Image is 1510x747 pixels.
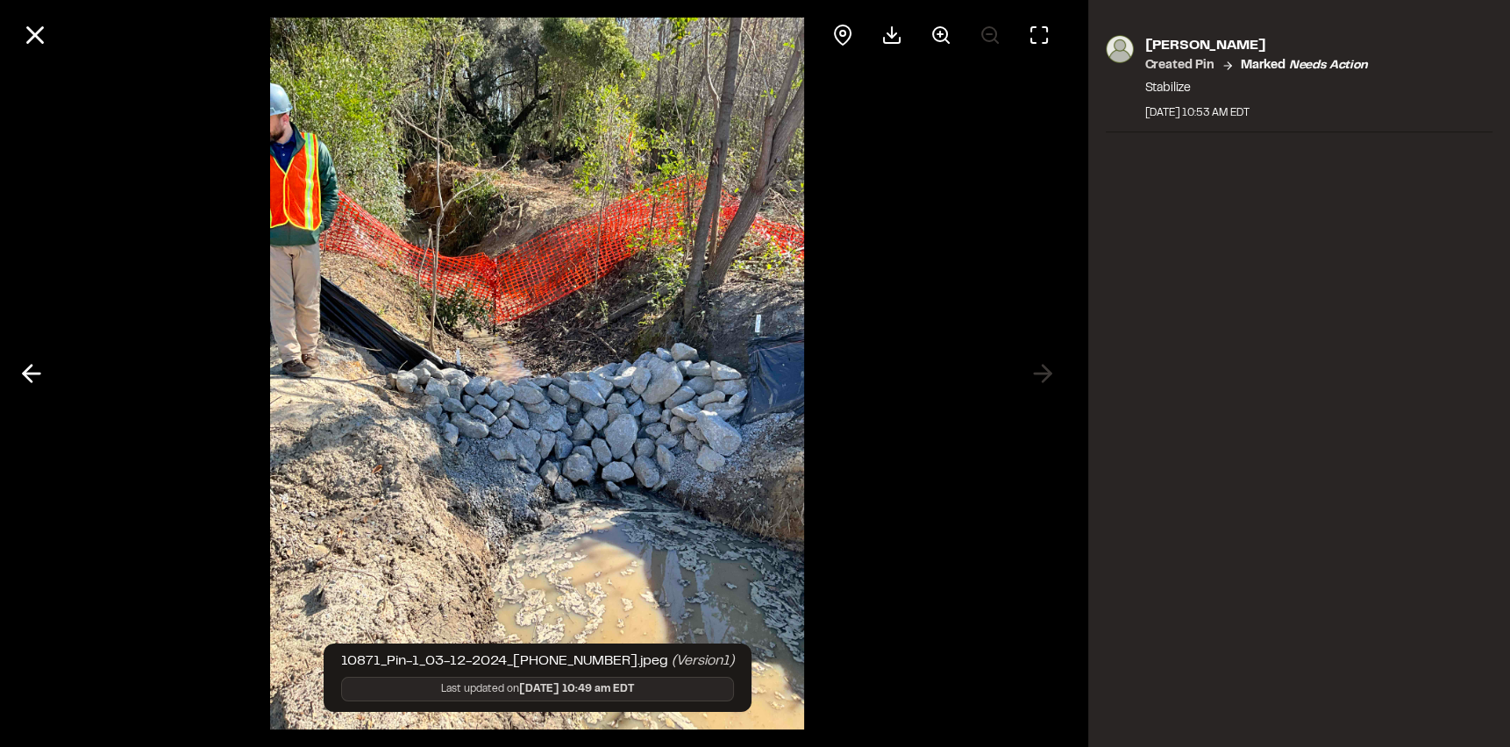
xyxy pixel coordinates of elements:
p: Marked [1241,56,1368,75]
button: Previous photo [11,352,53,395]
p: Stabilize [1144,79,1367,98]
img: photo [1106,35,1134,63]
p: [PERSON_NAME] [1144,35,1367,56]
button: Toggle Fullscreen [1018,14,1060,56]
button: Close modal [14,14,56,56]
div: View pin on map [822,14,864,56]
em: needs action [1289,60,1368,71]
p: Created Pin [1144,56,1214,75]
button: Zoom in [920,14,962,56]
div: [DATE] 10:53 AM EDT [1144,105,1367,121]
